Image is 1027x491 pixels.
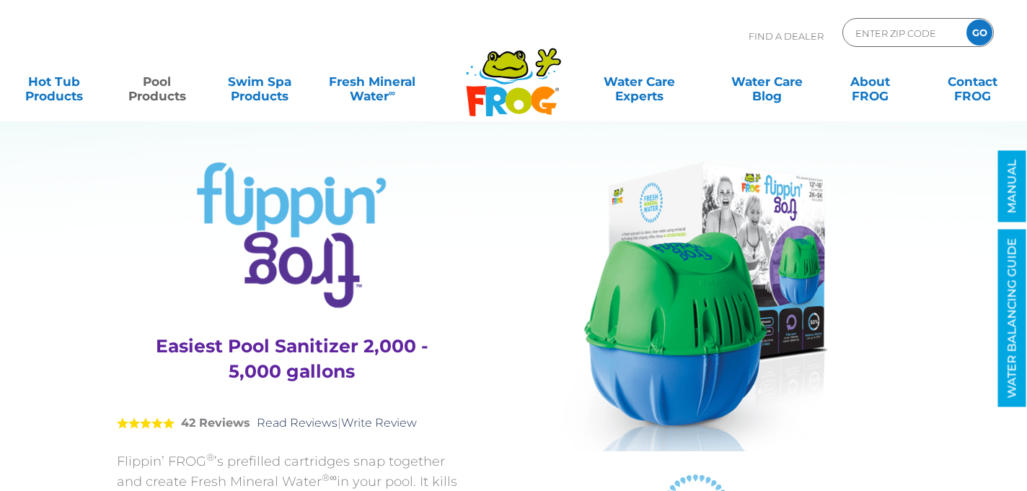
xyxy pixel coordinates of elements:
[728,67,808,96] a: Water CareBlog
[220,67,300,96] a: Swim SpaProducts
[998,230,1026,407] a: WATER BALANCING GUIDE
[14,67,94,96] a: Hot TubProducts
[458,29,569,117] img: Frog Products Logo
[933,67,1013,96] a: ContactFROG
[389,87,395,98] sup: ∞
[749,18,824,54] p: Find A Dealer
[117,395,467,451] div: |
[135,334,449,384] h3: Easiest Pool Sanitizer 2,000 - 5,000 gallons
[257,416,338,430] a: Read Reviews
[322,67,422,96] a: Fresh MineralWater∞
[575,67,705,96] a: Water CareExperts
[341,416,417,430] a: Write Review
[117,67,197,96] a: PoolProducts
[206,451,214,463] sup: ®
[563,162,829,451] img: Product Flippin Frog
[197,162,387,308] img: Product Logo
[966,19,992,45] input: GO
[322,472,337,483] sup: ®∞
[830,67,910,96] a: AboutFROG
[998,151,1026,222] a: MANUAL
[181,416,250,430] strong: 42 Reviews
[117,417,175,429] span: 5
